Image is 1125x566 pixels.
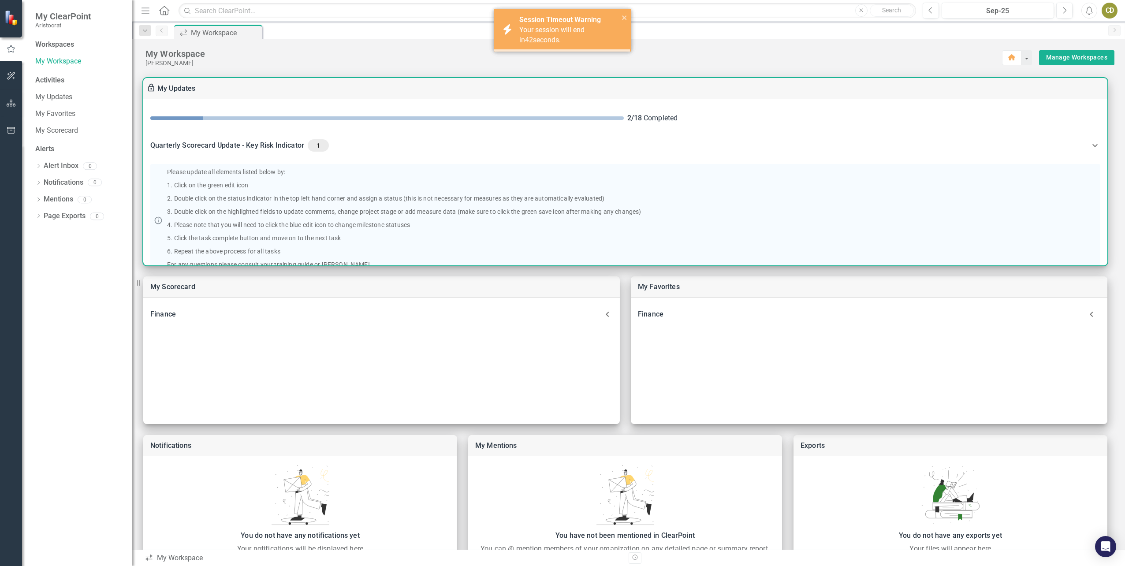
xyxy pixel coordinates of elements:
a: My Updates [157,84,196,93]
div: Alerts [35,144,123,154]
div: 0 [90,212,104,220]
div: My Workspace [191,27,260,38]
div: 0 [83,162,97,170]
div: Completed [627,113,1101,123]
div: Your files will appear here [798,544,1103,554]
a: Alert Inbox [44,161,78,171]
div: Workspaces [35,40,74,50]
div: Activities [35,75,123,86]
a: My Mentions [475,441,517,450]
div: 0 [88,179,102,186]
a: My Favorites [638,283,680,291]
a: Notifications [44,178,83,188]
a: My Favorites [35,109,123,119]
p: For any questions please consult your training guide or [PERSON_NAME]. [167,260,641,269]
div: 2 / 18 [627,113,642,123]
div: Finance [631,305,1107,324]
div: Quarterly Scorecard Update - Key Risk Indicator [150,139,1090,152]
button: Search [870,4,914,17]
a: My Updates [35,92,123,102]
button: close [622,12,628,22]
div: Finance [143,305,620,324]
div: Quarterly Scorecard Update - Key Risk Indicator1 [143,130,1107,160]
div: Your notifications will be displayed here [148,544,453,554]
span: My ClearPoint [35,11,91,22]
img: ClearPoint Strategy [4,10,20,26]
button: Manage Workspaces [1039,50,1114,65]
div: Finance [150,308,602,320]
div: split button [1039,50,1114,65]
button: CD [1102,3,1118,19]
div: You do not have any notifications yet [148,529,453,542]
span: 42 [525,36,533,44]
span: Please update all elements listed below by: [167,168,285,175]
small: Aristocrat [35,22,91,29]
a: Mentions [44,194,73,205]
a: My Scorecard [35,126,123,136]
p: 1. Click on the green edit icon [167,181,641,190]
div: My Workspace [145,553,622,563]
div: You have not been mentioned in ClearPoint [473,529,778,542]
div: You can @ mention members of your organization on any detailed page or summary report. [473,544,778,554]
strong: Session Timeout Warning [519,15,601,24]
a: Page Exports [44,211,86,221]
div: You do not have any exports yet [798,529,1103,542]
a: Exports [801,441,825,450]
div: To enable drag & drop and resizing, please duplicate this workspace from “Manage Workspaces” [147,83,157,94]
a: My Scorecard [150,283,195,291]
span: 1 [311,141,325,149]
div: Finance [638,308,1083,320]
input: Search ClearPoint... [179,3,916,19]
span: Search [882,7,901,14]
p: 2. Double click on the status indicator in the top left hand corner and assign a status (this is ... [167,194,641,203]
span: Your session will end in seconds. [519,26,585,44]
div: Open Intercom Messenger [1095,536,1116,557]
a: My Workspace [35,56,123,67]
div: Sep-25 [945,6,1051,16]
a: Notifications [150,441,191,450]
a: Manage Workspaces [1046,52,1107,63]
p: 3. Double click on the highlighted fields to update comments, change project stage or add measure... [167,207,641,216]
p: 4. Please note that you will need to click the blue edit icon to change milestone statuses [167,220,641,229]
div: [PERSON_NAME] [145,60,1002,67]
p: 6. Repeat the above process for all tasks [167,247,641,256]
p: 5. Click the task complete button and move on to the next task [167,234,641,242]
div: 0 [78,196,92,203]
div: My Workspace [145,48,1002,60]
button: Sep-25 [942,3,1054,19]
